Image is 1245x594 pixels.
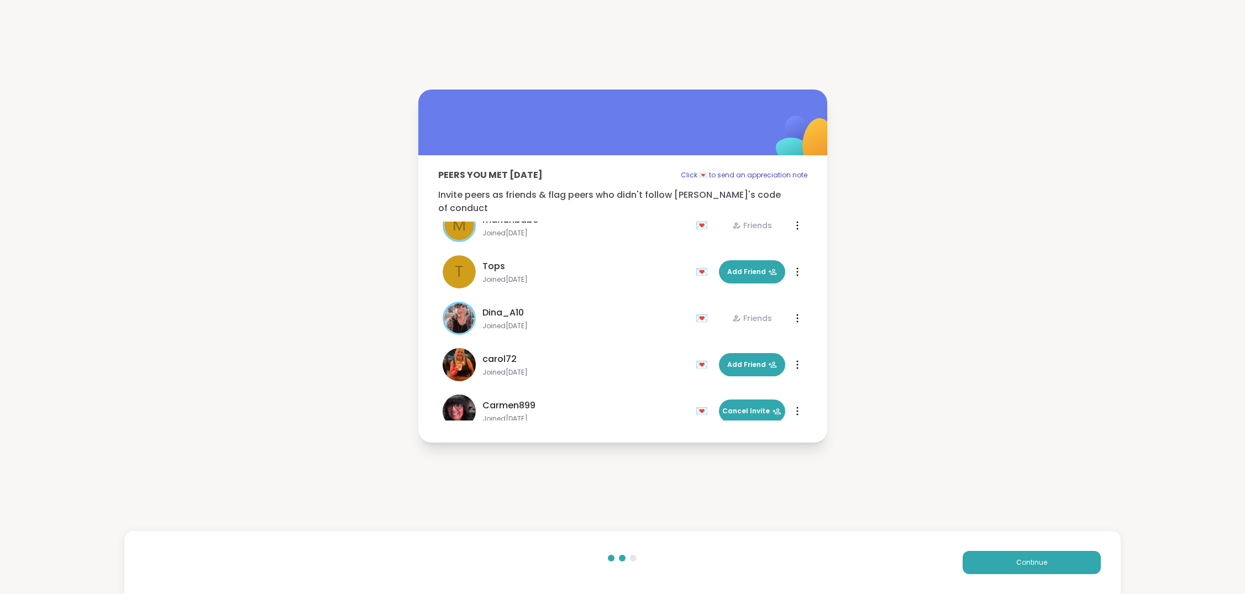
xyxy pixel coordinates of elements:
[727,360,777,370] span: Add Friend
[443,348,476,381] img: carol72
[482,306,524,319] span: Dina_A10
[963,551,1101,574] button: Continue
[482,399,535,412] span: Carmen899
[1016,558,1047,567] span: Continue
[438,169,543,182] p: Peers you met [DATE]
[443,395,476,428] img: Carmen899
[455,260,463,283] span: T
[732,313,772,324] div: Friends
[727,267,777,277] span: Add Friend
[482,229,689,238] span: Joined [DATE]
[696,402,712,420] div: 💌
[438,188,807,215] p: Invite peers as friends & flag peers who didn't follow [PERSON_NAME]'s code of conduct
[482,260,505,273] span: Tops
[482,322,689,330] span: Joined [DATE]
[482,368,689,377] span: Joined [DATE]
[681,169,807,182] p: Click 💌 to send an appreciation note
[482,353,517,366] span: carol72
[719,353,785,376] button: Add Friend
[482,275,689,284] span: Joined [DATE]
[750,87,860,197] img: ShareWell Logomark
[722,406,781,416] span: Cancel Invite
[696,309,712,327] div: 💌
[719,260,785,283] button: Add Friend
[444,303,474,333] img: Dina_A10
[482,414,689,423] span: Joined [DATE]
[732,220,772,231] div: Friends
[696,263,712,281] div: 💌
[453,214,466,237] span: m
[696,217,712,234] div: 💌
[696,356,712,374] div: 💌
[719,399,785,423] button: Cancel Invite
